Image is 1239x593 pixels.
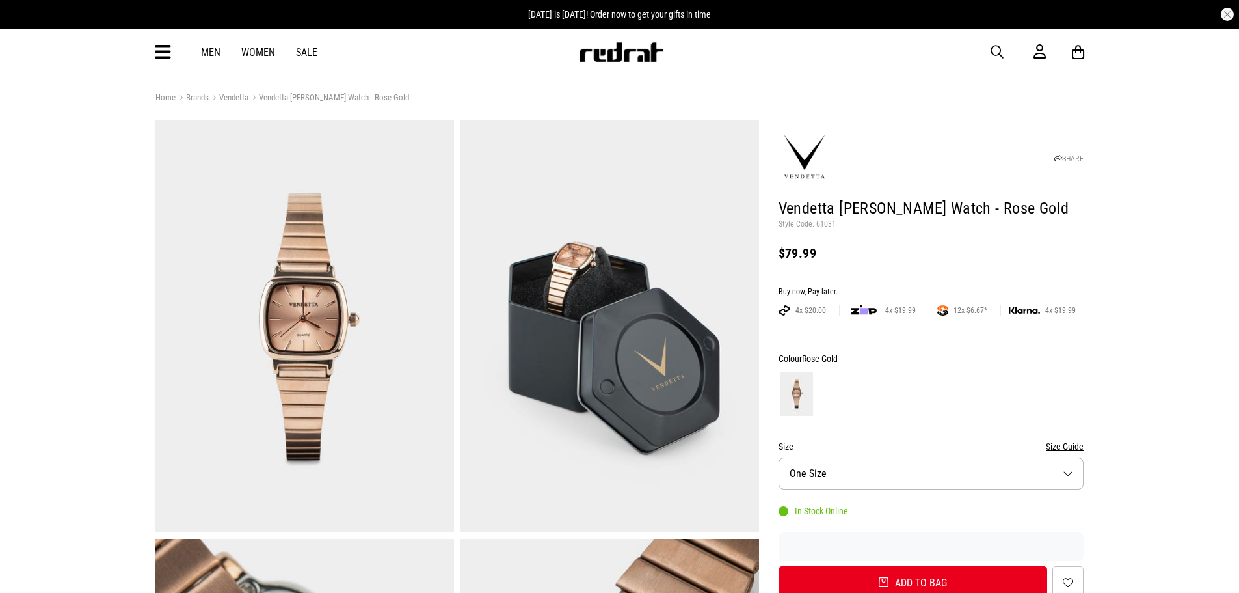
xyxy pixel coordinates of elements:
[528,9,711,20] span: [DATE] is [DATE]! Order now to get your gifts in time
[779,305,790,316] img: AFTERPAY
[802,353,838,364] span: Rose Gold
[779,131,831,184] img: Vendetta
[176,92,209,105] a: Brands
[779,199,1084,219] h1: Vendetta [PERSON_NAME] Watch - Rose Gold
[248,92,409,105] a: Vendetta [PERSON_NAME] Watch - Rose Gold
[155,120,454,532] img: Vendetta Camille Watch - Rose Gold in Pink
[779,506,848,516] div: In Stock Online
[880,305,921,316] span: 4x $19.99
[1054,154,1084,163] a: SHARE
[779,540,1084,553] iframe: Customer reviews powered by Trustpilot
[296,46,317,59] a: Sale
[155,92,176,102] a: Home
[790,305,831,316] span: 4x $20.00
[779,439,1084,454] div: Size
[780,372,813,416] img: Rose Gold
[948,305,993,316] span: 12x $6.67*
[1009,307,1040,314] img: KLARNA
[779,287,1084,297] div: Buy now, Pay later.
[201,46,220,59] a: Men
[779,219,1084,230] p: Style Code: 61031
[851,304,877,317] img: zip
[1040,305,1081,316] span: 4x $19.99
[779,245,1084,261] div: $79.99
[241,46,275,59] a: Women
[578,42,664,62] img: Redrat logo
[790,467,827,480] span: One Size
[460,120,759,532] img: Vendetta Camille Watch - Rose Gold in Pink
[779,458,1084,490] button: One Size
[1046,439,1084,454] button: Size Guide
[209,92,248,105] a: Vendetta
[779,351,1084,366] div: Colour
[937,305,948,316] img: SPLITPAY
